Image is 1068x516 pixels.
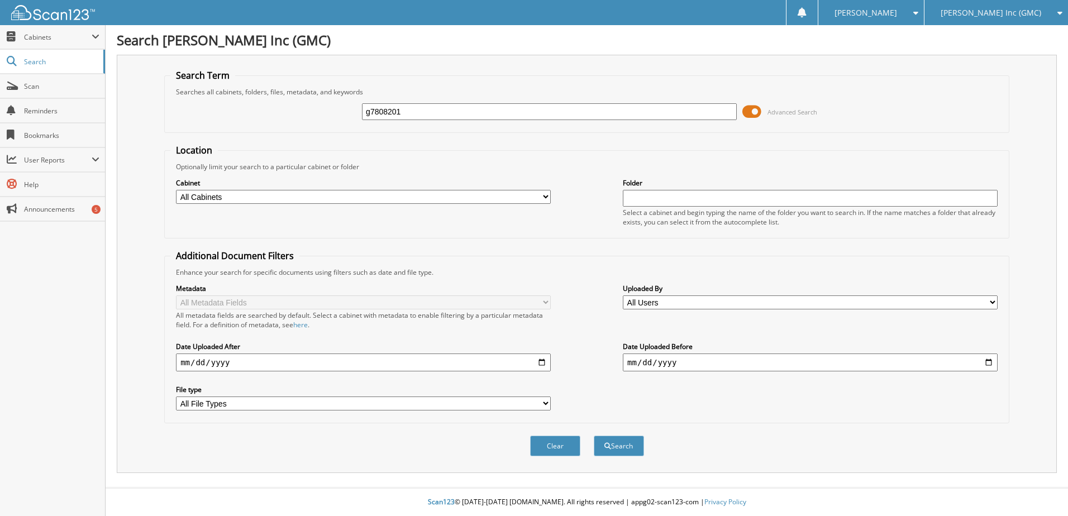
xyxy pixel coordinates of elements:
iframe: Chat Widget [1012,462,1068,516]
label: Uploaded By [623,284,998,293]
div: 5 [92,205,101,214]
label: Cabinet [176,178,551,188]
span: Bookmarks [24,131,99,140]
a: here [293,320,308,329]
div: © [DATE]-[DATE] [DOMAIN_NAME]. All rights reserved | appg02-scan123-com | [106,489,1068,516]
span: [PERSON_NAME] [835,9,897,16]
div: Select a cabinet and begin typing the name of the folder you want to search in. If the name match... [623,208,998,227]
span: User Reports [24,155,92,165]
span: [PERSON_NAME] Inc (GMC) [941,9,1041,16]
img: scan123-logo-white.svg [11,5,95,20]
input: end [623,353,998,371]
div: Optionally limit your search to a particular cabinet or folder [170,162,1003,171]
span: Cabinets [24,32,92,42]
legend: Additional Document Filters [170,250,299,262]
span: Reminders [24,106,99,116]
legend: Location [170,144,218,156]
label: File type [176,385,551,394]
button: Search [594,436,644,456]
h1: Search [PERSON_NAME] Inc (GMC) [117,31,1057,49]
a: Privacy Policy [704,497,746,507]
label: Folder [623,178,998,188]
span: Help [24,180,99,189]
legend: Search Term [170,69,235,82]
button: Clear [530,436,580,456]
span: Search [24,57,98,66]
label: Metadata [176,284,551,293]
span: Advanced Search [767,108,817,116]
label: Date Uploaded Before [623,342,998,351]
div: Enhance your search for specific documents using filters such as date and file type. [170,267,1003,277]
div: All metadata fields are searched by default. Select a cabinet with metadata to enable filtering b... [176,310,551,329]
span: Scan [24,82,99,91]
label: Date Uploaded After [176,342,551,351]
span: Announcements [24,204,99,214]
div: Searches all cabinets, folders, files, metadata, and keywords [170,87,1003,97]
span: Scan123 [428,497,455,507]
input: start [176,353,551,371]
